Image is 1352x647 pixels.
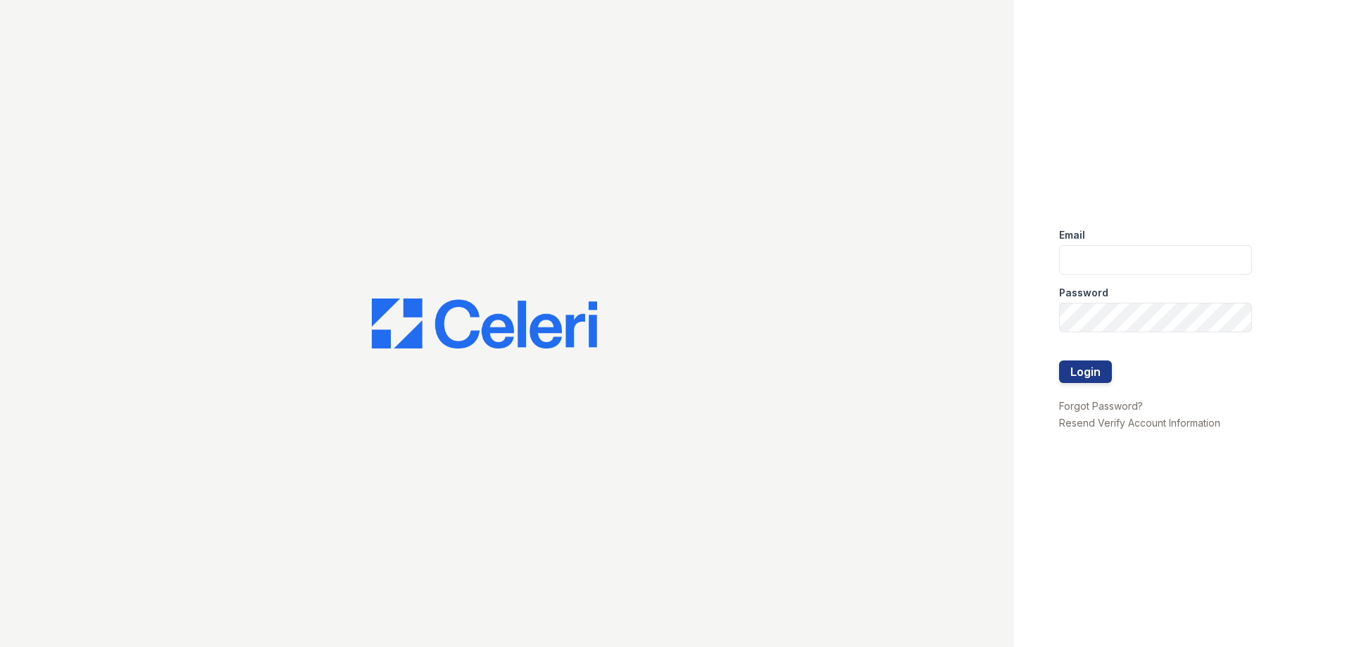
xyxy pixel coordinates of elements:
[1059,417,1220,429] a: Resend Verify Account Information
[1059,400,1143,412] a: Forgot Password?
[1059,286,1108,300] label: Password
[1059,360,1112,383] button: Login
[1059,228,1085,242] label: Email
[372,299,597,349] img: CE_Logo_Blue-a8612792a0a2168367f1c8372b55b34899dd931a85d93a1a3d3e32e68fde9ad4.png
